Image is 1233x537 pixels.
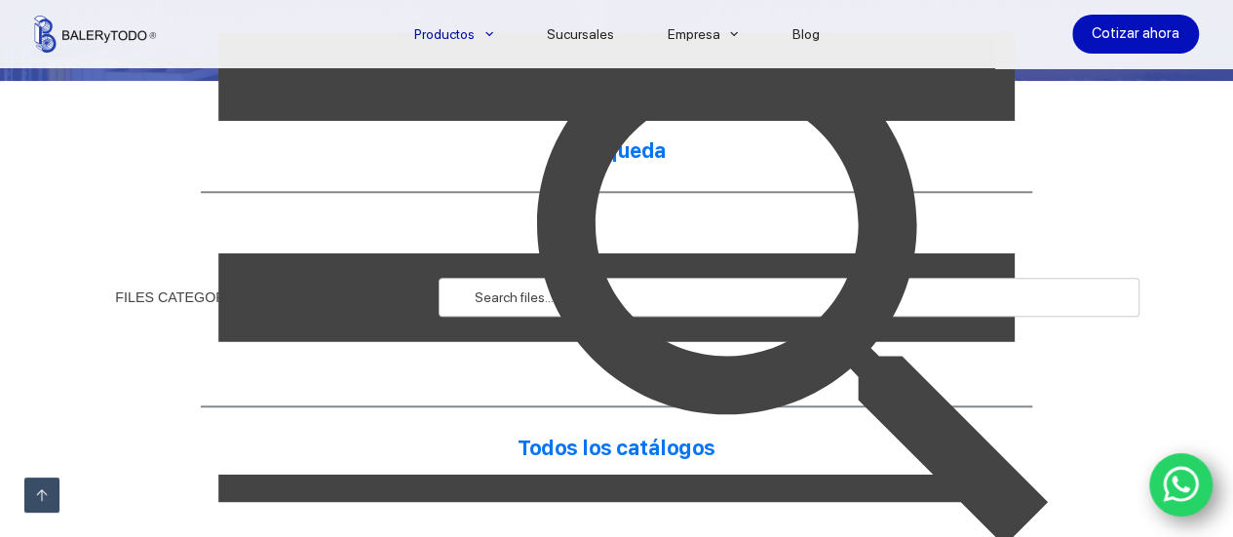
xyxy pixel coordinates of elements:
input: Search files... [439,278,1138,317]
img: Balerytodo [34,16,156,53]
a: Ir arriba [24,478,59,513]
div: FILES CATEGORY [115,290,235,304]
a: WhatsApp [1149,453,1214,518]
a: Cotizar ahora [1072,15,1199,54]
